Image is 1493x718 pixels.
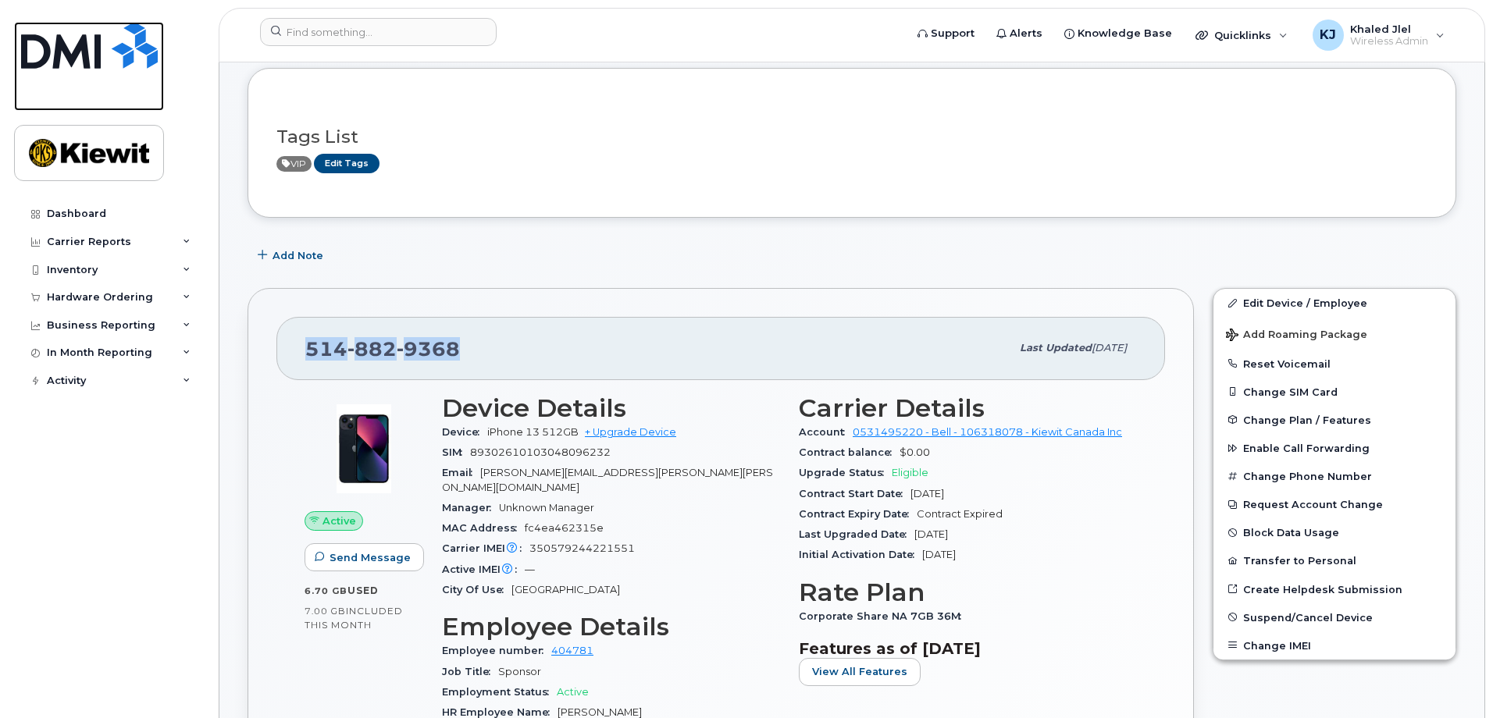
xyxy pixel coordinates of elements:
button: Add Note [248,241,337,269]
button: Send Message [305,543,424,571]
h3: Tags List [276,127,1427,147]
span: Unknown Manager [499,502,594,514]
span: $0.00 [900,446,930,458]
span: [DATE] [1092,342,1127,354]
span: iPhone 13 512GB [487,426,579,438]
span: SIM [442,446,470,458]
button: Transfer to Personal [1213,546,1456,574]
span: Support [931,26,975,41]
span: — [525,563,535,575]
button: Change Phone Number [1213,462,1456,490]
button: Reset Voicemail [1213,350,1456,378]
h3: Rate Plan [799,578,1137,606]
span: Contract Expired [917,508,1003,520]
button: Change Plan / Features [1213,406,1456,434]
span: Knowledge Base [1078,26,1172,41]
span: Contract Expiry Date [799,508,917,520]
span: KJ [1320,26,1336,44]
span: Active [322,514,356,528]
span: Enable Call Forwarding [1243,443,1370,454]
span: 89302610103048096232 [470,446,611,458]
span: fc4ea462315e [525,522,604,534]
span: [DATE] [910,488,944,499]
span: Add Roaming Package [1226,329,1367,343]
div: Quicklinks [1185,20,1299,51]
span: Last updated [1020,342,1092,354]
h3: Employee Details [442,613,780,641]
span: Upgrade Status [799,467,892,478]
iframe: Messenger Launcher [1425,650,1481,706]
a: Alerts [985,18,1053,49]
span: 514 [305,337,460,361]
span: Active [276,156,312,172]
span: Eligible [892,467,928,478]
span: 350579244221551 [529,542,635,554]
span: Quicklinks [1214,29,1271,41]
a: 0531495220 - Bell - 106318078 - Kiewit Canada Inc [853,426,1122,438]
span: Wireless Admin [1350,35,1428,48]
img: image20231002-3703462-1ig824h.jpeg [317,402,411,496]
button: Change IMEI [1213,631,1456,659]
span: 882 [347,337,397,361]
button: View All Features [799,658,921,686]
span: Carrier IMEI [442,542,529,554]
h3: Device Details [442,394,780,422]
button: Request Account Change [1213,490,1456,518]
span: Contract Start Date [799,488,910,499]
span: View All Features [812,664,907,679]
span: used [347,585,379,596]
span: [DATE] [922,549,956,560]
span: Active IMEI [442,563,525,575]
button: Block Data Usage [1213,518,1456,546]
button: Add Roaming Package [1213,318,1456,350]
span: 9368 [397,337,460,361]
span: Khaled Jlel [1350,23,1428,35]
span: Job Title [442,666,498,677]
span: [GEOGRAPHIC_DATA] [511,584,620,595]
span: Employment Status [442,686,557,698]
span: [PERSON_NAME][EMAIL_ADDRESS][PERSON_NAME][PERSON_NAME][DOMAIN_NAME] [442,467,773,492]
span: HR Employee Name [442,706,558,718]
span: 7.00 GB [305,606,346,617]
button: Change SIM Card [1213,378,1456,406]
span: MAC Address [442,522,525,534]
h3: Features as of [DATE] [799,639,1137,658]
span: Device [442,426,487,438]
button: Suspend/Cancel Device [1213,603,1456,631]
span: 6.70 GB [305,585,347,596]
a: 404781 [551,645,593,656]
button: Enable Call Forwarding [1213,434,1456,462]
span: included this month [305,605,403,631]
a: Support [907,18,985,49]
a: Create Helpdesk Submission [1213,575,1456,603]
span: Employee number [442,645,551,656]
span: City Of Use [442,584,511,595]
span: Last Upgraded Date [799,528,914,540]
span: Account [799,426,853,438]
span: [DATE] [914,528,948,540]
span: Send Message [330,550,411,565]
span: Corporate Share NA 7GB 36M [799,610,969,622]
span: Manager [442,502,499,514]
span: Add Note [273,248,323,263]
a: Edit Device / Employee [1213,289,1456,317]
span: Change Plan / Features [1243,414,1371,425]
div: Khaled Jlel [1302,20,1456,51]
input: Find something... [260,18,497,46]
a: Edit Tags [314,154,379,173]
a: Knowledge Base [1053,18,1183,49]
span: Suspend/Cancel Device [1243,611,1373,623]
span: Email [442,467,480,478]
span: Alerts [1010,26,1042,41]
span: Active [557,686,589,698]
span: Sponsor [498,666,541,677]
a: + Upgrade Device [585,426,676,438]
span: Initial Activation Date [799,549,922,560]
h3: Carrier Details [799,394,1137,422]
span: [PERSON_NAME] [558,706,642,718]
span: Contract balance [799,446,900,458]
